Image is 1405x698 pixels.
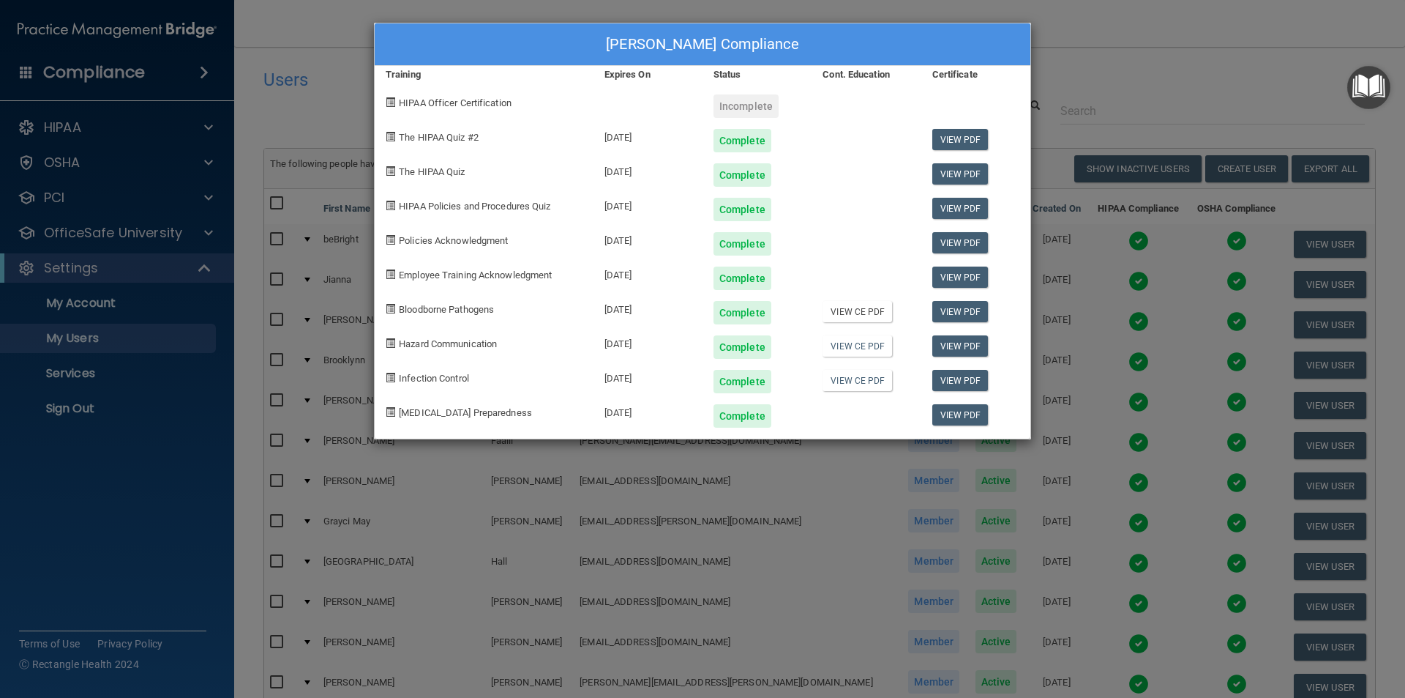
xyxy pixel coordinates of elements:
[375,23,1030,66] div: [PERSON_NAME] Compliance
[932,404,989,426] a: View PDF
[932,335,989,357] a: View PDF
[713,94,779,118] div: Incomplete
[713,232,771,256] div: Complete
[399,270,552,281] span: Employee Training Acknowledgment
[399,201,550,212] span: HIPAA Policies and Procedures Quiz
[713,198,771,221] div: Complete
[713,335,771,359] div: Complete
[812,66,921,83] div: Cont. Education
[932,198,989,219] a: View PDF
[823,301,892,322] a: View CE PDF
[593,256,702,290] div: [DATE]
[921,66,1030,83] div: Certificate
[399,373,469,384] span: Infection Control
[593,118,702,152] div: [DATE]
[823,335,892,357] a: View CE PDF
[399,235,508,246] span: Policies Acknowledgment
[593,66,702,83] div: Expires On
[713,163,771,187] div: Complete
[823,370,892,391] a: View CE PDF
[713,129,771,152] div: Complete
[593,221,702,256] div: [DATE]
[375,66,593,83] div: Training
[713,301,771,324] div: Complete
[399,166,465,177] span: The HIPAA Quiz
[713,267,771,290] div: Complete
[932,301,989,322] a: View PDF
[399,407,532,418] span: [MEDICAL_DATA] Preparedness
[593,152,702,187] div: [DATE]
[702,66,812,83] div: Status
[1347,66,1390,109] button: Open Resource Center
[932,163,989,185] a: View PDF
[713,370,771,393] div: Complete
[399,132,479,143] span: The HIPAA Quiz #2
[932,232,989,253] a: View PDF
[932,267,989,288] a: View PDF
[932,370,989,391] a: View PDF
[593,187,702,221] div: [DATE]
[399,338,497,349] span: Hazard Communication
[932,129,989,150] a: View PDF
[593,324,702,359] div: [DATE]
[593,359,702,393] div: [DATE]
[399,97,512,108] span: HIPAA Officer Certification
[593,393,702,428] div: [DATE]
[713,404,771,428] div: Complete
[399,304,494,315] span: Bloodborne Pathogens
[593,290,702,324] div: [DATE]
